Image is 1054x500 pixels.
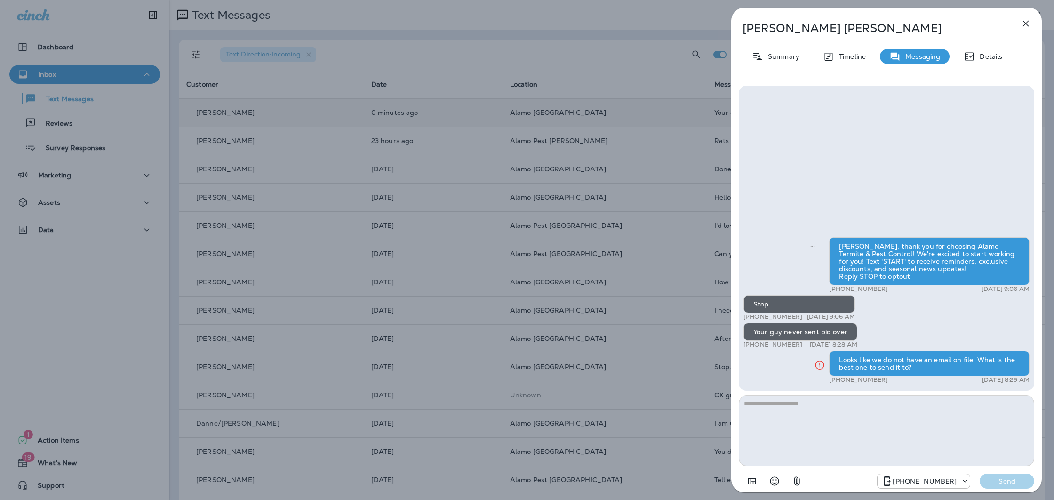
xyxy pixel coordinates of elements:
[893,477,957,485] p: [PHONE_NUMBER]
[829,376,888,384] p: [PHONE_NUMBER]
[878,476,970,487] div: +1 (817) 204-6820
[810,355,829,375] button: Click for more info
[829,285,888,293] p: [PHONE_NUMBER]
[829,351,1030,376] div: Looks like we do not have an email on file. What is the best one to send it to?
[982,376,1030,384] p: [DATE] 8:29 AM
[743,472,761,491] button: Add in a premade template
[743,323,857,341] div: Your guy never sent bid over
[763,53,799,60] p: Summary
[765,472,784,491] button: Select an emoji
[982,285,1030,293] p: [DATE] 9:06 AM
[807,313,855,321] p: [DATE] 9:06 AM
[743,313,802,321] p: [PHONE_NUMBER]
[810,341,857,348] p: [DATE] 8:28 AM
[834,53,866,60] p: Timeline
[810,242,815,250] span: Sent
[743,295,855,313] div: Stop
[829,237,1030,285] div: [PERSON_NAME], thank you for choosing Alamo Termite & Pest Control! We're excited to start workin...
[743,22,999,35] p: [PERSON_NAME] [PERSON_NAME]
[975,53,1002,60] p: Details
[901,53,940,60] p: Messaging
[743,341,802,348] p: [PHONE_NUMBER]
